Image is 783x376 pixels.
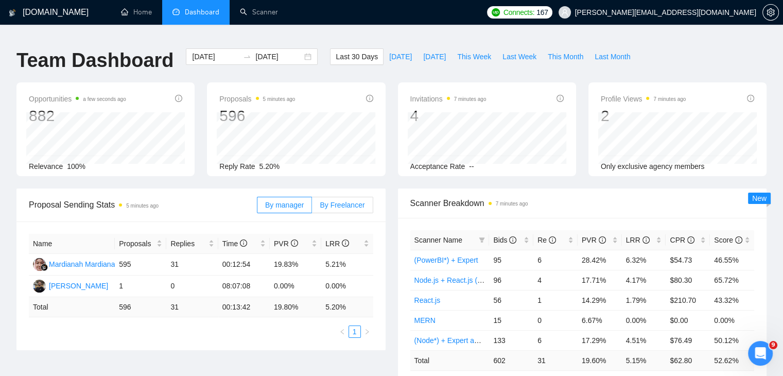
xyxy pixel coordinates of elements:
span: Proposals [119,238,154,249]
span: info-circle [735,236,742,244]
span: Proposals [219,93,295,105]
a: React.js [414,296,441,304]
th: Proposals [115,234,166,254]
button: Last Week [497,48,542,65]
a: MJ[PERSON_NAME] [33,281,108,289]
time: 5 minutes ago [263,96,295,102]
div: [PERSON_NAME] [49,280,108,292]
td: 46.55% [710,250,754,270]
td: 14.29% [578,290,622,310]
span: info-circle [747,95,754,102]
span: By Freelancer [320,201,364,209]
span: right [364,329,370,335]
td: 602 [489,350,533,370]
td: 95 [489,250,533,270]
td: 4.17% [622,270,666,290]
span: Last Week [502,51,536,62]
td: 0.00% [710,310,754,330]
button: right [361,326,373,338]
td: 52.62 % [710,350,754,370]
td: $76.49 [666,330,710,350]
span: Dashboard [185,8,219,16]
td: 6 [533,250,578,270]
a: (Node*) + Expert and Beginner. [414,336,515,345]
span: Replies [170,238,206,249]
td: 0.00% [321,276,373,297]
td: 1 [115,276,166,297]
td: 0 [166,276,218,297]
td: 17.29% [578,330,622,350]
a: (PowerBI*) + Expert [414,256,478,264]
button: This Week [451,48,497,65]
td: 00:13:42 [218,297,270,317]
td: $ 62.80 [666,350,710,370]
a: homeHome [121,8,152,16]
span: info-circle [599,236,606,244]
a: setting [762,8,779,16]
td: 133 [489,330,533,350]
span: info-circle [342,240,349,247]
td: 0.00% [270,276,321,297]
img: MM [33,258,46,271]
td: 5.15 % [622,350,666,370]
td: 15 [489,310,533,330]
td: 65.72% [710,270,754,290]
td: $54.73 [666,250,710,270]
span: 5.20% [259,162,280,170]
span: Bids [493,236,516,244]
button: [DATE] [384,48,417,65]
td: Total [410,350,490,370]
td: 00:12:54 [218,254,270,276]
div: 882 [29,106,126,126]
span: info-circle [240,240,247,247]
img: upwork-logo.png [492,8,500,16]
a: 1 [349,326,360,337]
span: info-circle [291,240,298,247]
span: New [752,194,767,202]
td: 08:07:08 [218,276,270,297]
span: 100% [67,162,85,170]
span: filter [479,237,485,243]
td: 0.00% [622,310,666,330]
td: 28.42% [578,250,622,270]
iframe: Intercom live chat [748,341,773,366]
span: info-circle [366,95,373,102]
span: Connects: [503,7,534,18]
span: left [339,329,345,335]
span: Profile Views [601,93,686,105]
a: MERN [414,316,436,324]
td: 96 [489,270,533,290]
span: Acceptance Rate [410,162,465,170]
div: 2 [601,106,686,126]
td: $210.70 [666,290,710,310]
span: swap-right [243,53,251,61]
span: Last 30 Days [336,51,378,62]
img: MJ [33,280,46,293]
td: 6.32% [622,250,666,270]
span: info-circle [549,236,556,244]
span: dashboard [172,8,180,15]
td: 1 [533,290,578,310]
td: 0 [533,310,578,330]
span: Opportunities [29,93,126,105]
span: filter [477,232,487,248]
div: 4 [410,106,486,126]
td: 31 [166,297,218,317]
span: 167 [536,7,548,18]
td: 19.60 % [578,350,622,370]
th: Replies [166,234,218,254]
span: LRR [626,236,650,244]
span: info-circle [175,95,182,102]
span: PVR [582,236,606,244]
td: 19.83% [270,254,321,276]
td: $80.30 [666,270,710,290]
span: Scanner Breakdown [410,197,755,210]
span: CPR [670,236,694,244]
td: 5.21% [321,254,373,276]
div: Mardianah Mardianah [49,259,119,270]
li: 1 [349,326,361,338]
td: 6.67% [578,310,622,330]
span: Proposal Sending Stats [29,198,257,211]
span: user [561,9,568,16]
span: to [243,53,251,61]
